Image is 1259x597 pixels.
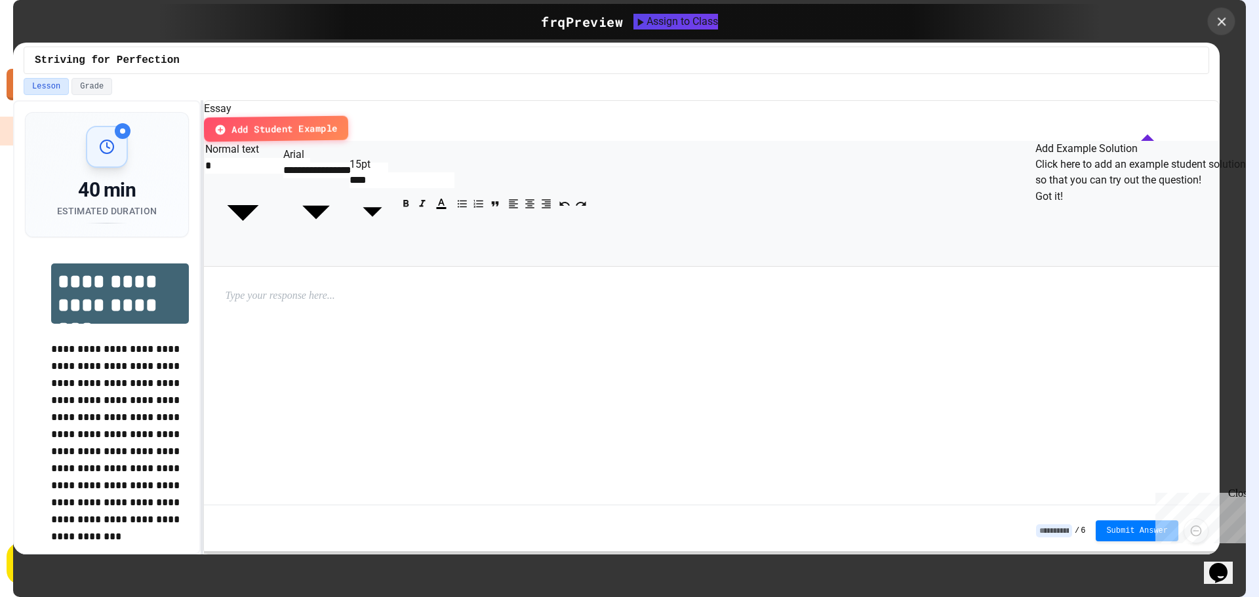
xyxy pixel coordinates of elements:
button: Bold (⌘+B) [398,193,414,213]
div: Normal text [205,142,281,157]
button: Assign to Class [633,14,718,29]
div: Arial [283,147,349,163]
span: / [1075,526,1079,536]
span: Submit Answer [1106,526,1168,536]
p: Click here to add an example student solution so that you can try out the question! [1035,157,1259,188]
iframe: chat widget [1150,488,1246,543]
span: Add Student Example [231,121,338,136]
button: Grade [71,78,112,95]
button: Numbered List [471,193,487,213]
button: Align Center [522,193,538,213]
h6: Essay [204,101,1219,117]
button: Got it! [1035,189,1063,204]
span: 6 [1081,526,1085,536]
div: 15pt [350,157,395,172]
button: Italic (⌘+I) [414,193,430,213]
button: Redo (⌘+⇧+Z) [573,193,589,213]
button: Bullet List [454,193,470,213]
button: Undo (⌘+Z) [557,193,572,213]
button: Add Student Example [204,116,348,142]
div: 40 min [57,178,157,202]
div: frq Preview [541,12,623,31]
div: Chat with us now!Close [5,5,90,83]
div: Estimated Duration [57,204,157,218]
h6: Add Example Solution [1035,141,1259,157]
span: Striving for Perfection [35,52,180,68]
button: Align Left [506,193,521,213]
button: Quote [487,193,503,213]
button: Lesson [24,78,69,95]
button: Align Right [538,193,554,213]
button: Submit Answer [1096,520,1178,541]
iframe: chat widget [1204,545,1246,584]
